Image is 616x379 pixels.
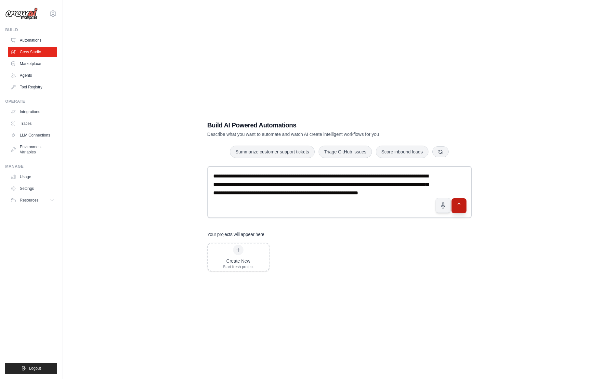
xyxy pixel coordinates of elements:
[5,164,57,169] div: Manage
[8,195,57,205] button: Resources
[8,35,57,46] a: Automations
[223,264,254,269] div: Start fresh project
[207,121,426,130] h1: Build AI Powered Automations
[29,366,41,371] span: Logout
[5,27,57,33] div: Build
[207,231,265,238] h3: Your projects will appear here
[8,47,57,57] a: Crew Studio
[8,130,57,140] a: LLM Connections
[8,118,57,129] a: Traces
[376,146,428,158] button: Score inbound leads
[207,131,426,137] p: Describe what you want to automate and watch AI create intelligent workflows for you
[8,142,57,157] a: Environment Variables
[230,146,314,158] button: Summarize customer support tickets
[8,107,57,117] a: Integrations
[5,7,38,20] img: Logo
[5,363,57,374] button: Logout
[8,172,57,182] a: Usage
[432,146,449,157] button: Get new suggestions
[8,82,57,92] a: Tool Registry
[223,258,254,264] div: Create New
[5,99,57,104] div: Operate
[436,198,451,213] button: Click to speak your automation idea
[319,146,372,158] button: Triage GitHub issues
[8,183,57,194] a: Settings
[20,198,38,203] span: Resources
[8,70,57,81] a: Agents
[583,348,616,379] iframe: Chat Widget
[8,59,57,69] a: Marketplace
